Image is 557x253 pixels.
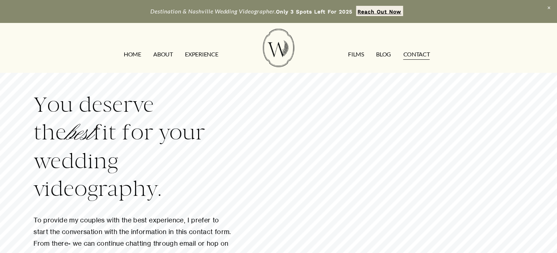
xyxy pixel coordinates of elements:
[124,49,141,60] a: HOME
[348,49,364,60] a: FILMS
[185,49,218,60] a: EXPERIENCE
[403,49,430,60] a: CONTACT
[357,9,401,15] strong: Reach Out Now
[263,29,294,67] img: Wild Fern Weddings
[376,49,391,60] a: Blog
[33,91,232,203] h2: You deserve the fit for your wedding videography.
[356,6,403,16] a: Reach Out Now
[66,120,93,147] em: best
[153,49,173,60] a: ABOUT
